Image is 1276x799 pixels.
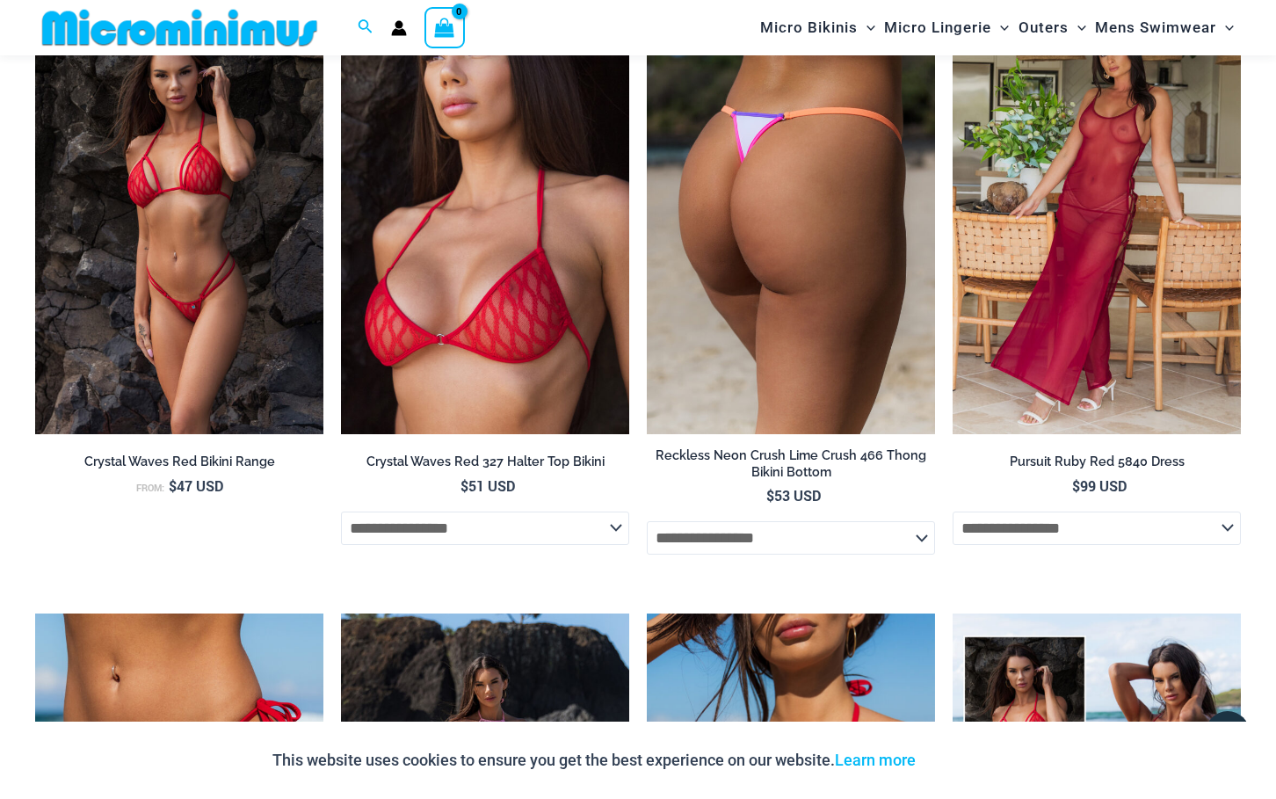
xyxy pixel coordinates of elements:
[1091,5,1238,50] a: Mens SwimwearMenu ToggleMenu Toggle
[1069,5,1086,50] span: Menu Toggle
[35,8,324,47] img: MM SHOP LOGO FLAT
[753,3,1241,53] nav: Site Navigation
[391,20,407,36] a: Account icon link
[35,2,323,434] a: Crystal Waves 305 Tri Top 4149 Thong 02Crystal Waves 305 Tri Top 4149 Thong 01Crystal Waves 305 T...
[169,476,223,495] bdi: 47 USD
[991,5,1009,50] span: Menu Toggle
[953,454,1241,476] a: Pursuit Ruby Red 5840 Dress
[35,454,323,470] h2: Crystal Waves Red Bikini Range
[341,2,629,434] a: Crystal Waves 327 Halter Top 01Crystal Waves 327 Halter Top 4149 Thong 01Crystal Waves 327 Halter...
[647,2,935,434] a: Reckless Neon Crush Lime Crush 466 ThongReckless Neon Crush Lime Crush 466 Thong 01Reckless Neon ...
[35,454,323,476] a: Crystal Waves Red Bikini Range
[858,5,875,50] span: Menu Toggle
[835,751,916,769] a: Learn more
[341,454,629,476] a: Crystal Waves Red 327 Halter Top Bikini
[647,447,935,480] h2: Reckless Neon Crush Lime Crush 466 Thong Bikini Bottom
[1019,5,1069,50] span: Outers
[953,2,1241,434] a: Pursuit Ruby Red 5840 Dress 02Pursuit Ruby Red 5840 Dress 03Pursuit Ruby Red 5840 Dress 03
[1072,476,1127,495] bdi: 99 USD
[953,2,1241,434] img: Pursuit Ruby Red 5840 Dress 02
[460,476,515,495] bdi: 51 USD
[460,476,468,495] span: $
[1072,476,1080,495] span: $
[647,2,935,434] img: Reckless Neon Crush Lime Crush 466 Thong 01
[766,486,774,505] span: $
[756,5,880,50] a: Micro BikinisMenu ToggleMenu Toggle
[1014,5,1091,50] a: OutersMenu ToggleMenu Toggle
[766,486,821,505] bdi: 53 USD
[953,454,1241,470] h2: Pursuit Ruby Red 5840 Dress
[884,5,991,50] span: Micro Lingerie
[760,5,858,50] span: Micro Bikinis
[1216,5,1234,50] span: Menu Toggle
[341,454,629,470] h2: Crystal Waves Red 327 Halter Top Bikini
[880,5,1013,50] a: Micro LingerieMenu ToggleMenu Toggle
[35,2,323,434] img: Crystal Waves 305 Tri Top 4149 Thong 02
[1095,5,1216,50] span: Mens Swimwear
[169,476,177,495] span: $
[929,739,1004,781] button: Accept
[358,17,373,39] a: Search icon link
[272,747,916,774] p: This website uses cookies to ensure you get the best experience on our website.
[341,2,629,434] img: Crystal Waves 327 Halter Top 01
[424,7,465,47] a: View Shopping Cart, empty
[136,482,164,494] span: From:
[647,447,935,487] a: Reckless Neon Crush Lime Crush 466 Thong Bikini Bottom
